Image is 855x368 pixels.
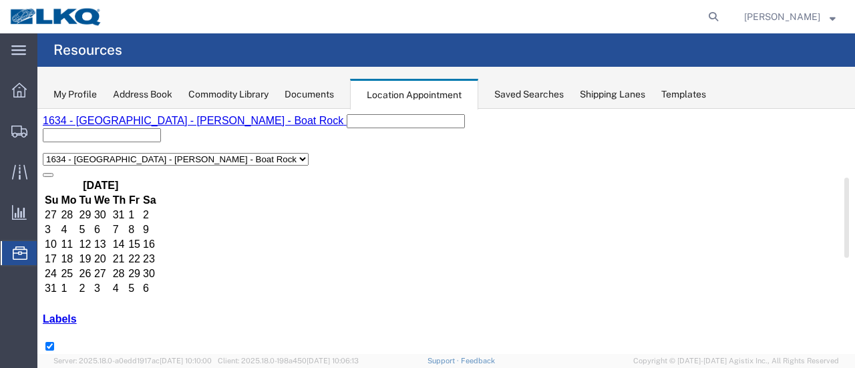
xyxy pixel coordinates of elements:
td: 11 [23,129,39,142]
td: 15 [90,129,104,142]
td: 21 [75,144,90,157]
td: 5 [41,114,55,128]
td: 7 [75,114,90,128]
td: 22 [90,144,104,157]
td: 27 [56,158,73,172]
td: 6 [105,173,120,186]
div: Shipping Lanes [580,87,645,102]
button: [PERSON_NAME] [743,9,836,25]
td: 20 [56,144,73,157]
h4: Resources [53,33,122,67]
td: 8 [90,114,104,128]
span: Copyright © [DATE]-[DATE] Agistix Inc., All Rights Reserved [633,355,839,367]
td: 5 [90,173,104,186]
div: Address Book [113,87,172,102]
td: 17 [7,144,21,157]
span: Sopha Sam [744,9,820,24]
td: 1 [23,173,39,186]
div: My Profile [53,87,97,102]
td: 30 [105,158,120,172]
td: 29 [90,158,104,172]
td: 26 [41,158,55,172]
td: 25 [23,158,39,172]
td: 10 [7,129,21,142]
td: 2 [41,173,55,186]
div: Documents [285,87,334,102]
td: 24 [7,158,21,172]
div: Templates [661,87,706,102]
div: Location Appointment [350,79,478,110]
td: 9 [105,114,120,128]
td: 14 [75,129,90,142]
td: 19 [41,144,55,157]
div: Saved Searches [494,87,564,102]
a: Support [427,357,461,365]
span: [DATE] 10:10:00 [160,357,212,365]
td: 18 [23,144,39,157]
td: 23 [105,144,120,157]
span: Client: 2025.18.0-198a450 [218,357,359,365]
td: 13 [56,129,73,142]
td: 28 [75,158,90,172]
a: Labels [5,204,39,216]
span: Server: 2025.18.0-a0edd1917ac [53,357,212,365]
td: 4 [75,173,90,186]
td: 6 [56,114,73,128]
td: 12 [41,129,55,142]
iframe: FS Legacy Container [37,109,855,354]
div: Commodity Library [188,87,269,102]
img: logo [9,7,103,27]
span: [DATE] 10:06:13 [307,357,359,365]
td: 16 [105,129,120,142]
a: Feedback [461,357,495,365]
td: 3 [56,173,73,186]
td: 31 [7,173,21,186]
